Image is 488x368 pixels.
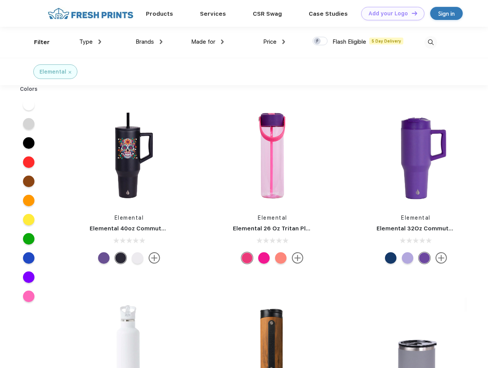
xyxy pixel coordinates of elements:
[115,252,126,264] div: Sugar Skull
[160,39,162,44] img: dropdown.png
[136,38,154,45] span: Brands
[365,104,467,206] img: func=resize&h=266
[377,225,481,232] a: Elemental 32Oz Commuter Tumbler
[412,11,417,15] img: DT
[149,252,160,264] img: more.svg
[402,252,413,264] div: Lilac Tie Dye
[191,38,215,45] span: Made for
[46,7,136,20] img: fo%20logo%202.webp
[200,10,226,17] a: Services
[436,252,447,264] img: more.svg
[69,71,71,74] img: filter_cancel.svg
[98,39,101,44] img: dropdown.png
[258,215,287,221] a: Elemental
[438,9,455,18] div: Sign in
[424,36,437,49] img: desktop_search.svg
[332,38,366,45] span: Flash Eligible
[78,104,180,206] img: func=resize&h=266
[146,10,173,17] a: Products
[14,85,44,93] div: Colors
[263,38,277,45] span: Price
[115,215,144,221] a: Elemental
[241,252,253,264] div: Berries Blast
[79,38,93,45] span: Type
[253,10,282,17] a: CSR Swag
[275,252,287,264] div: Cotton candy
[132,252,143,264] div: White
[292,252,303,264] img: more.svg
[233,225,360,232] a: Elemental 26 Oz Tritan Plastic Water Bottle
[34,38,50,47] div: Filter
[221,104,323,206] img: func=resize&h=266
[258,252,270,264] div: Hot pink
[369,38,403,44] span: 5 Day Delivery
[419,252,430,264] div: Purple
[90,225,193,232] a: Elemental 40oz Commuter Tumbler
[221,39,224,44] img: dropdown.png
[385,252,396,264] div: Navy
[401,215,431,221] a: Elemental
[430,7,463,20] a: Sign in
[368,10,408,17] div: Add your Logo
[39,68,66,76] div: Elemental
[282,39,285,44] img: dropdown.png
[98,252,110,264] div: Purple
